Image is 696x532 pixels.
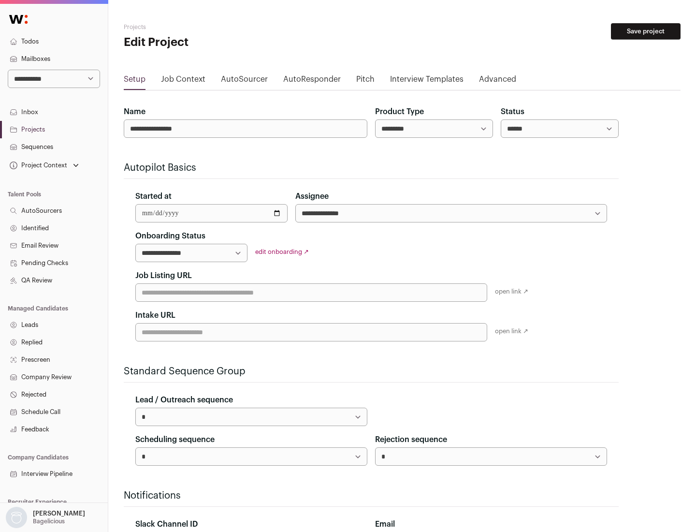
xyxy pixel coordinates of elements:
[390,74,464,89] a: Interview Templates
[611,23,681,40] button: Save project
[501,106,524,118] label: Status
[4,507,87,528] button: Open dropdown
[4,10,33,29] img: Wellfound
[6,507,27,528] img: nopic.png
[124,106,145,118] label: Name
[283,74,341,89] a: AutoResponder
[124,35,309,50] h1: Edit Project
[124,23,309,31] h2: Projects
[375,518,607,530] div: Email
[255,249,309,255] a: edit onboarding ↗
[8,159,81,172] button: Open dropdown
[8,162,67,169] div: Project Context
[135,270,192,281] label: Job Listing URL
[135,191,172,202] label: Started at
[375,106,424,118] label: Product Type
[295,191,329,202] label: Assignee
[135,394,233,406] label: Lead / Outreach sequence
[124,489,619,502] h2: Notifications
[124,161,619,175] h2: Autopilot Basics
[135,230,205,242] label: Onboarding Status
[356,74,375,89] a: Pitch
[33,517,65,525] p: Bagelicious
[375,434,447,445] label: Rejection sequence
[135,310,175,321] label: Intake URL
[33,510,85,517] p: [PERSON_NAME]
[135,434,215,445] label: Scheduling sequence
[221,74,268,89] a: AutoSourcer
[124,365,619,378] h2: Standard Sequence Group
[124,74,145,89] a: Setup
[479,74,516,89] a: Advanced
[135,518,198,530] label: Slack Channel ID
[161,74,205,89] a: Job Context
